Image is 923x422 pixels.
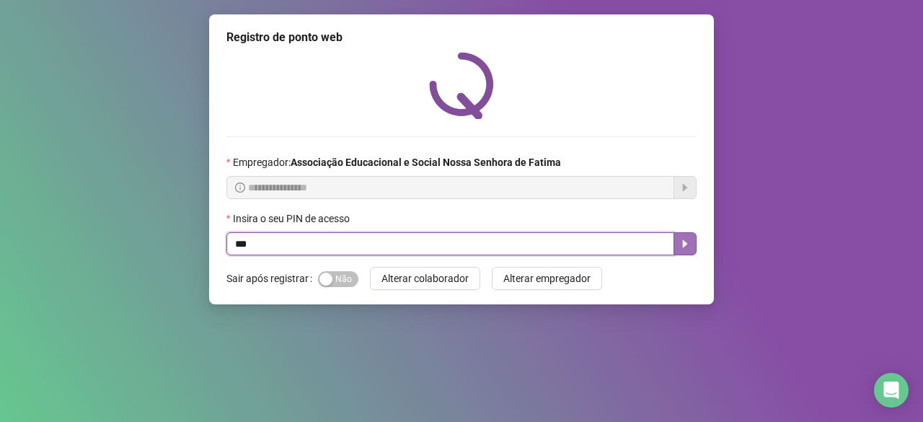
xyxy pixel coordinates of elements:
[226,211,359,227] label: Insira o seu PIN de acesso
[226,267,318,290] label: Sair após registrar
[679,238,691,250] span: caret-right
[226,29,697,46] div: Registro de ponto web
[492,267,602,290] button: Alterar empregador
[370,267,480,290] button: Alterar colaborador
[381,271,469,286] span: Alterar colaborador
[291,157,561,168] strong: Associação Educacional e Social Nossa Senhora de Fatima
[503,271,591,286] span: Alterar empregador
[874,373,909,408] div: Open Intercom Messenger
[429,52,494,119] img: QRPoint
[235,183,245,193] span: info-circle
[233,154,561,170] span: Empregador :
